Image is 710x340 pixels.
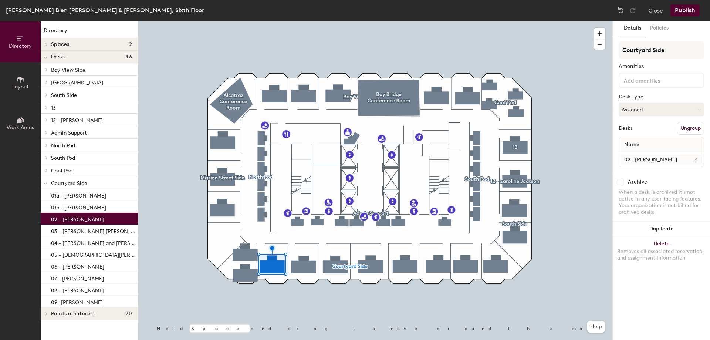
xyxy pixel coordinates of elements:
[51,311,95,317] span: Points of interest
[51,92,77,98] span: South Side
[9,43,32,49] span: Directory
[648,4,663,16] button: Close
[51,202,106,211] p: 01b - [PERSON_NAME]
[621,154,702,165] input: Unnamed desk
[51,297,103,306] p: 09 -[PERSON_NAME]
[619,189,704,216] div: When a desk is archived it's not active in any user-facing features. Your organization is not bil...
[619,94,704,100] div: Desk Type
[51,285,104,294] p: 08 - [PERSON_NAME]
[621,138,643,151] span: Name
[622,75,689,84] input: Add amenities
[613,236,710,269] button: DeleteRemoves all associated reservation and assignment information
[51,226,136,235] p: 03 - [PERSON_NAME] [PERSON_NAME]
[51,180,87,186] span: Courtyard Side
[646,21,673,36] button: Policies
[51,214,104,223] p: 02 - [PERSON_NAME]
[51,41,70,47] span: Spaces
[12,84,29,90] span: Layout
[129,41,132,47] span: 2
[619,103,704,116] button: Assigned
[613,222,710,236] button: Duplicate
[51,130,87,136] span: Admin Support
[41,27,138,38] h1: Directory
[617,248,706,262] div: Removes all associated reservation and assignment information
[617,7,625,14] img: Undo
[51,80,103,86] span: [GEOGRAPHIC_DATA]
[51,273,104,282] p: 07 - [PERSON_NAME]
[677,122,704,135] button: Ungroup
[51,142,75,149] span: North Pod
[51,117,103,124] span: 12 - [PERSON_NAME]
[51,191,106,199] p: 01a - [PERSON_NAME]
[51,238,136,246] p: 04 - [PERSON_NAME] and [PERSON_NAME]
[51,250,136,258] p: 05 - [DEMOGRAPHIC_DATA][PERSON_NAME]
[587,321,605,333] button: Help
[125,54,132,60] span: 46
[125,311,132,317] span: 20
[7,124,34,131] span: Work Areas
[51,168,72,174] span: Conf Pod
[51,67,85,73] span: Bay View Side
[628,179,647,185] div: Archive
[51,155,75,161] span: South Pod
[619,125,633,131] div: Desks
[51,54,65,60] span: Desks
[619,64,704,70] div: Amenities
[629,7,636,14] img: Redo
[619,21,646,36] button: Details
[6,6,204,15] div: [PERSON_NAME] Bien [PERSON_NAME] & [PERSON_NAME], Sixth Floor
[51,262,104,270] p: 06 - [PERSON_NAME]
[670,4,700,16] button: Publish
[51,105,56,111] span: 13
